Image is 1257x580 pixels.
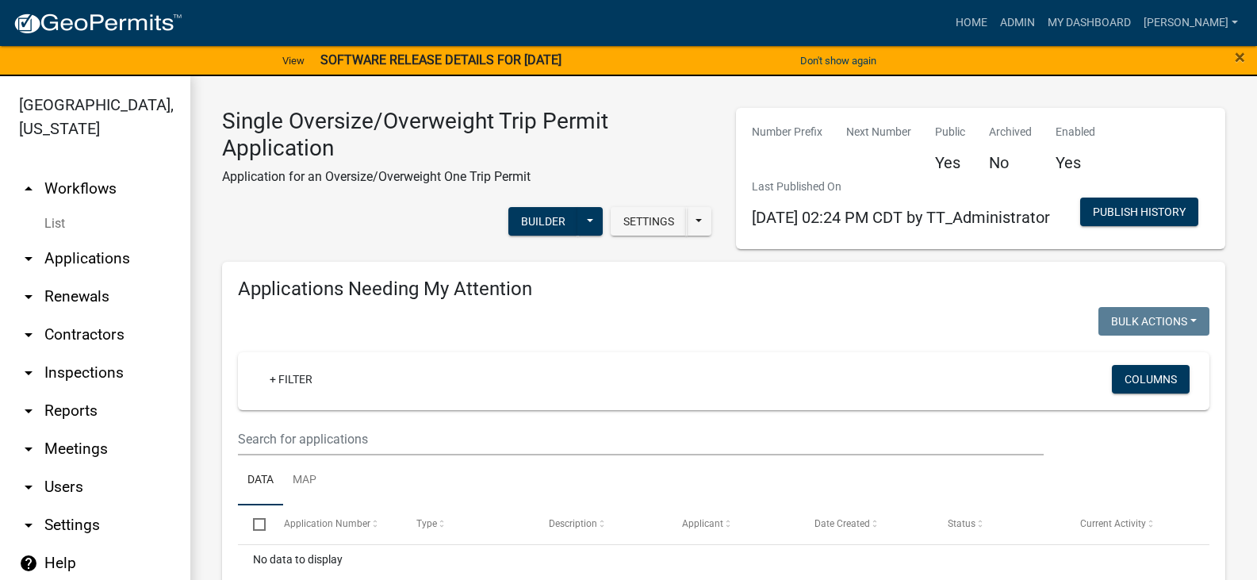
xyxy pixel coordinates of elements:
button: Close [1235,48,1245,67]
span: Applicant [682,518,723,529]
a: View [276,48,311,74]
p: Application for an Oversize/Overweight One Trip Permit [222,167,712,186]
datatable-header-cell: Description [534,505,666,544]
p: Last Published On [752,179,1050,195]
p: Archived [989,124,1032,140]
h5: No [989,153,1032,172]
button: Don't show again [794,48,883,74]
span: Date Created [814,518,870,529]
h4: Applications Needing My Attention [238,278,1209,301]
i: arrow_drop_down [19,401,38,421]
datatable-header-cell: Select [238,505,268,544]
i: arrow_drop_down [19,325,38,344]
a: Data [238,455,283,506]
wm-modal-confirm: Workflow Publish History [1080,206,1198,219]
span: × [1235,46,1245,68]
p: Enabled [1056,124,1095,140]
datatable-header-cell: Date Created [799,505,932,544]
a: Home [949,8,994,38]
a: [PERSON_NAME] [1137,8,1244,38]
p: Next Number [846,124,911,140]
datatable-header-cell: Applicant [667,505,799,544]
button: Bulk Actions [1098,307,1209,336]
span: Current Activity [1080,518,1146,529]
h5: Yes [935,153,965,172]
span: Type [416,518,437,529]
datatable-header-cell: Type [401,505,534,544]
i: arrow_drop_down [19,516,38,535]
p: Number Prefix [752,124,822,140]
button: Settings [611,207,687,236]
span: [DATE] 02:24 PM CDT by TT_Administrator [752,208,1050,227]
i: arrow_drop_up [19,179,38,198]
span: Description [549,518,597,529]
span: Status [947,518,975,529]
p: Public [935,124,965,140]
datatable-header-cell: Current Activity [1065,505,1198,544]
button: Publish History [1080,198,1198,226]
strong: SOFTWARE RELEASE DETAILS FOR [DATE] [320,52,561,67]
a: Map [283,455,326,506]
a: Admin [994,8,1041,38]
i: help [19,554,38,573]
button: Builder [508,207,578,236]
i: arrow_drop_down [19,478,38,497]
span: Application Number [284,518,370,529]
input: Search for applications [238,423,1044,455]
a: My Dashboard [1041,8,1137,38]
i: arrow_drop_down [19,363,38,382]
datatable-header-cell: Status [932,505,1064,544]
a: + Filter [257,365,325,394]
h3: Single Oversize/Overweight Trip Permit Application [222,108,712,161]
datatable-header-cell: Application Number [268,505,400,544]
button: Columns [1112,365,1190,394]
h5: Yes [1056,153,1095,172]
i: arrow_drop_down [19,287,38,306]
i: arrow_drop_down [19,249,38,268]
i: arrow_drop_down [19,440,38,459]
